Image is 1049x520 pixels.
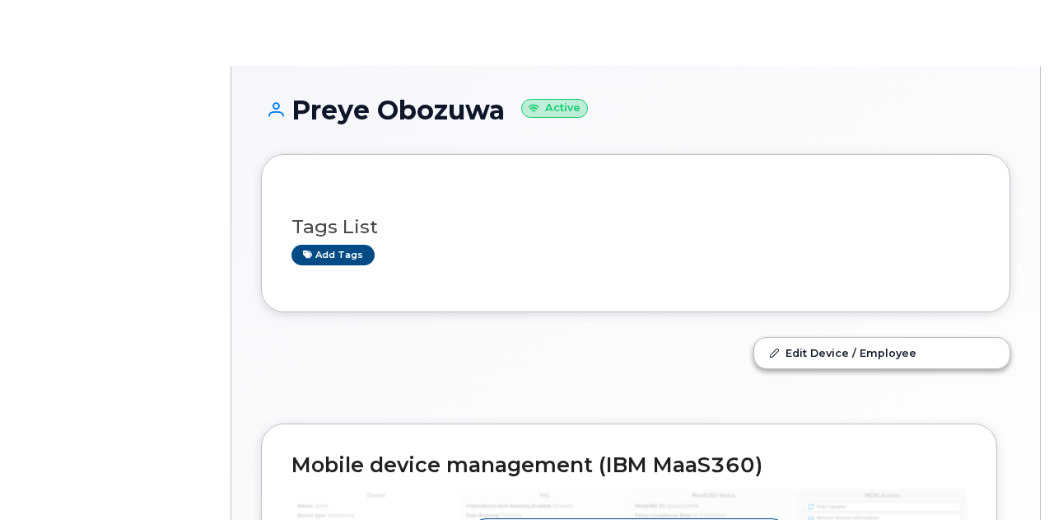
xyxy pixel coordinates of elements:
a: Edit Device / Employee [754,338,1009,368]
h1: Preye Obozuwa [261,96,1010,124]
small: Active [521,99,588,118]
a: Add tags [291,245,375,265]
h2: Mobile device management (IBM MaaS360) [291,454,967,477]
h3: Tags List [291,217,980,237]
